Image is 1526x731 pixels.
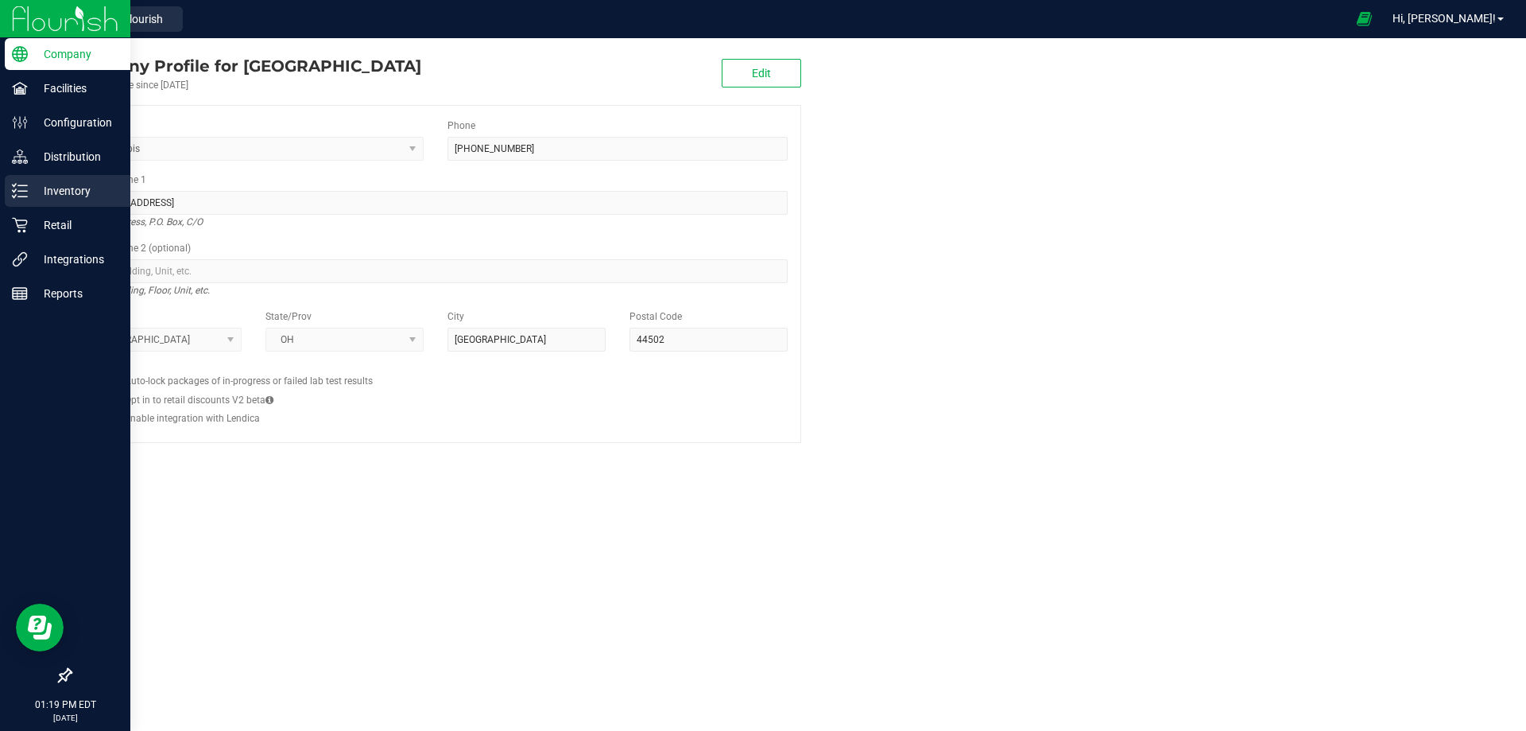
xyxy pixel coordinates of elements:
h2: Configs [83,364,788,374]
div: Account active since [DATE] [70,78,421,92]
p: Facilities [28,79,123,98]
label: Opt in to retail discounts V2 beta [125,393,273,407]
label: Phone [447,119,475,133]
inline-svg: Inventory [12,183,28,199]
inline-svg: Integrations [12,251,28,267]
span: Open Ecommerce Menu [1346,3,1382,34]
label: Address Line 2 (optional) [83,241,191,255]
inline-svg: Facilities [12,80,28,96]
inline-svg: Distribution [12,149,28,165]
inline-svg: Company [12,46,28,62]
input: (123) 456-7890 [447,137,788,161]
label: State/Prov [265,309,312,324]
iframe: Resource center [16,604,64,651]
label: Auto-lock packages of in-progress or failed lab test results [125,374,373,388]
input: Postal Code [629,328,788,352]
span: Edit [752,67,771,80]
span: Hi, [PERSON_NAME]! [1392,12,1496,25]
inline-svg: Retail [12,217,28,233]
i: Street address, P.O. Box, C/O [83,212,203,231]
div: Riviera Creek [70,54,421,78]
p: [DATE] [7,712,123,724]
p: Distribution [28,147,123,166]
input: Address [83,191,788,215]
p: Inventory [28,181,123,200]
p: 01:19 PM EDT [7,698,123,712]
p: Reports [28,284,123,303]
p: Configuration [28,113,123,132]
input: City [447,328,606,352]
inline-svg: Configuration [12,115,28,130]
p: Company [28,45,123,64]
label: Enable integration with Lendica [125,411,260,426]
inline-svg: Reports [12,286,28,301]
label: City [447,309,464,324]
input: Suite, Building, Unit, etc. [83,259,788,283]
i: Suite, Building, Floor, Unit, etc. [83,281,210,300]
button: Edit [722,59,801,87]
label: Postal Code [629,309,682,324]
p: Retail [28,216,123,235]
p: Integrations [28,250,123,269]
